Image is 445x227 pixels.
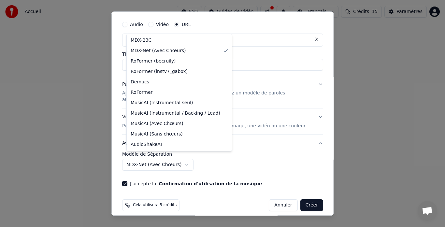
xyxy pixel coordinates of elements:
[131,89,152,96] span: RoFormer
[131,58,176,64] span: RoFormer (becruily)
[131,100,193,106] span: MusicAI (Instrumental seul)
[131,110,220,117] span: MusicAI (Instrumental / Backing / Lead)
[131,121,183,127] span: MusicAI (Avec Chœurs)
[131,131,183,137] span: MusicAI (Sans chœurs)
[131,48,186,54] span: MDX-Net (Avec Chœurs)
[131,79,149,85] span: Demucs
[131,37,151,44] span: MDX-23C
[131,68,188,75] span: RoFormer (instv7_gabox)
[131,141,162,148] span: AudioShakeAI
